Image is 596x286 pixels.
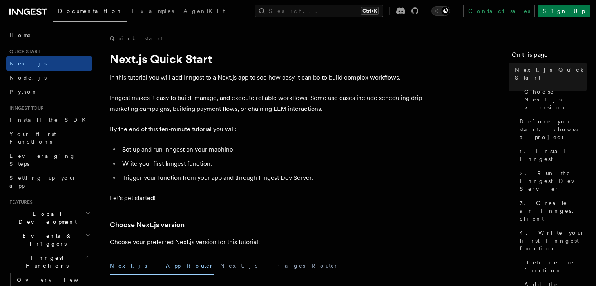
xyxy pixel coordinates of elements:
a: Leveraging Steps [6,149,92,171]
a: Documentation [53,2,127,22]
span: Quick start [6,49,40,55]
li: Set up and run Inngest on your machine. [120,144,423,155]
button: Local Development [6,207,92,229]
span: Next.js Quick Start [515,66,587,81]
span: Next.js [9,60,47,67]
span: Leveraging Steps [9,153,76,167]
a: Node.js [6,71,92,85]
span: Before you start: choose a project [520,118,587,141]
a: Sign Up [538,5,590,17]
a: 2. Run the Inngest Dev Server [516,166,587,196]
a: Next.js [6,56,92,71]
h4: On this page [512,50,587,63]
li: Trigger your function from your app and through Inngest Dev Server. [120,172,423,183]
span: 3. Create an Inngest client [520,199,587,223]
span: 4. Write your first Inngest function [520,229,587,252]
span: Examples [132,8,174,14]
span: Local Development [6,210,85,226]
span: Features [6,199,33,205]
a: Choose Next.js version [110,219,185,230]
a: 1. Install Inngest [516,144,587,166]
p: Inngest makes it easy to build, manage, and execute reliable workflows. Some use cases include sc... [110,92,423,114]
span: Inngest Functions [6,254,85,270]
a: Your first Functions [6,127,92,149]
li: Write your first Inngest function. [120,158,423,169]
a: AgentKit [179,2,230,21]
span: Install the SDK [9,117,91,123]
span: Choose Next.js version [524,88,587,111]
a: Home [6,28,92,42]
a: Quick start [110,34,163,42]
p: Let's get started! [110,193,423,204]
span: Python [9,89,38,95]
kbd: Ctrl+K [361,7,379,15]
a: 3. Create an Inngest client [516,196,587,226]
span: 2. Run the Inngest Dev Server [520,169,587,193]
span: Your first Functions [9,131,56,145]
a: Next.js Quick Start [512,63,587,85]
button: Toggle dark mode [431,6,450,16]
h1: Next.js Quick Start [110,52,423,66]
span: Define the function [524,259,587,274]
button: Inngest Functions [6,251,92,273]
p: In this tutorial you will add Inngest to a Next.js app to see how easy it can be to build complex... [110,72,423,83]
span: Documentation [58,8,123,14]
button: Next.js - Pages Router [220,257,339,275]
span: Node.js [9,74,47,81]
a: 4. Write your first Inngest function [516,226,587,255]
span: Events & Triggers [6,232,85,248]
a: Define the function [521,255,587,277]
span: Home [9,31,31,39]
a: Examples [127,2,179,21]
button: Search...Ctrl+K [255,5,383,17]
p: Choose your preferred Next.js version for this tutorial: [110,237,423,248]
span: AgentKit [183,8,225,14]
span: Inngest tour [6,105,44,111]
span: Setting up your app [9,175,77,189]
a: Choose Next.js version [521,85,587,114]
a: Setting up your app [6,171,92,193]
button: Events & Triggers [6,229,92,251]
a: Before you start: choose a project [516,114,587,144]
a: Install the SDK [6,113,92,127]
a: Python [6,85,92,99]
span: 1. Install Inngest [520,147,587,163]
span: Overview [17,277,98,283]
a: Contact sales [463,5,535,17]
button: Next.js - App Router [110,257,214,275]
p: By the end of this ten-minute tutorial you will: [110,124,423,135]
